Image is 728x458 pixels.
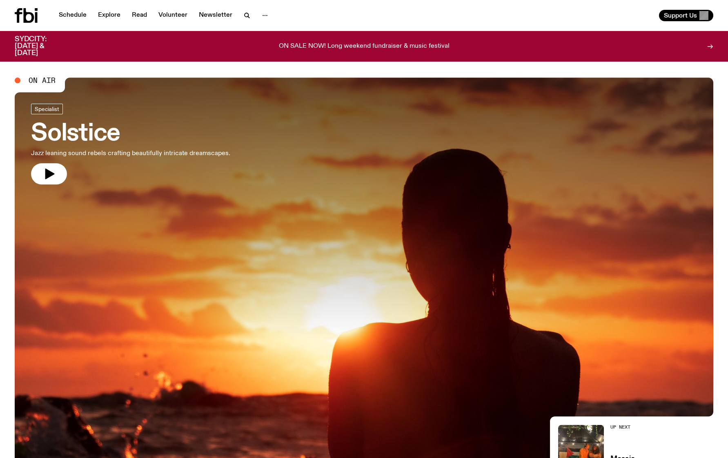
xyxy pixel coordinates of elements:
a: Explore [93,10,125,21]
a: Specialist [31,104,63,114]
h3: Solstice [31,122,230,145]
span: Support Us [664,12,697,19]
a: Read [127,10,152,21]
p: ON SALE NOW! Long weekend fundraiser & music festival [279,43,450,50]
a: Schedule [54,10,91,21]
a: SolsticeJazz leaning sound rebels crafting beautifully intricate dreamscapes. [31,104,230,185]
a: Newsletter [194,10,237,21]
span: On Air [29,77,56,84]
h3: SYDCITY: [DATE] & [DATE] [15,36,67,57]
p: Jazz leaning sound rebels crafting beautifully intricate dreamscapes. [31,149,230,158]
button: Support Us [659,10,713,21]
span: Specialist [35,106,59,112]
a: Volunteer [154,10,192,21]
h2: Up Next [610,425,671,429]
